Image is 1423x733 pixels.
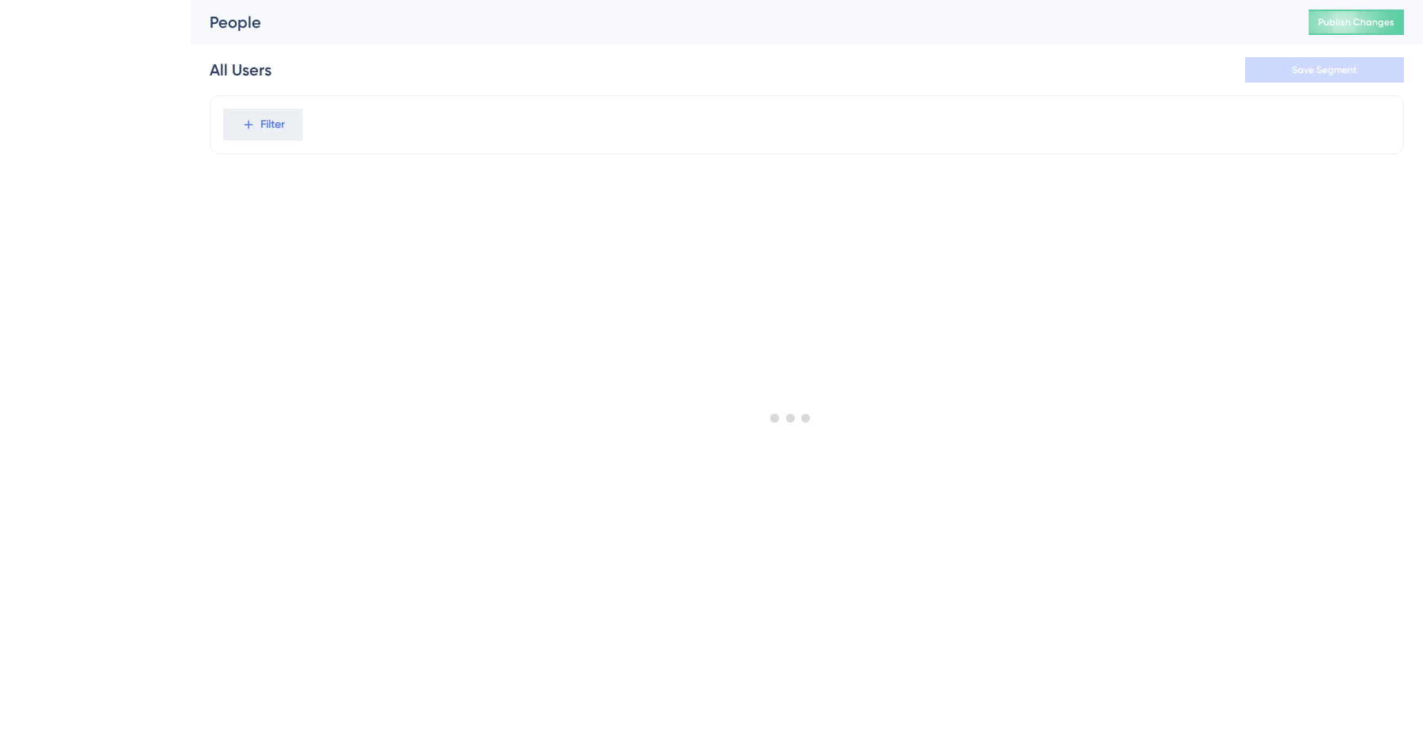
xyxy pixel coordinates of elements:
span: Publish Changes [1318,16,1394,29]
button: Publish Changes [1309,10,1404,35]
div: People [210,11,1269,33]
div: All Users [210,59,272,81]
span: Save Segment [1292,64,1357,76]
button: Save Segment [1245,57,1404,83]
